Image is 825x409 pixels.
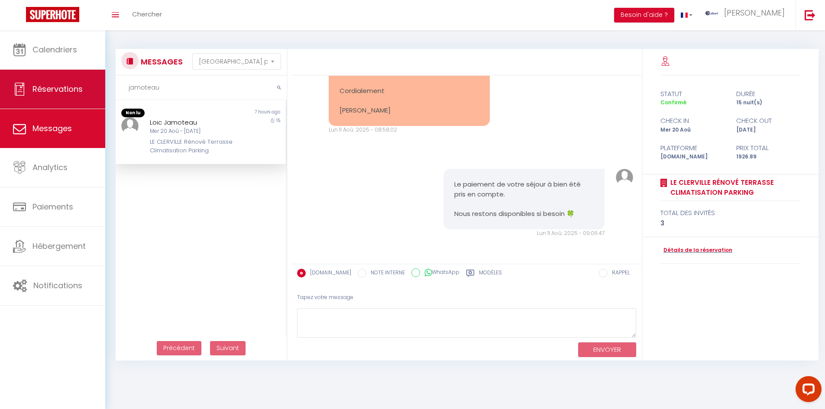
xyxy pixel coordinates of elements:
[731,89,806,99] div: durée
[150,117,238,128] div: Loic Jamoteau
[276,117,280,124] span: 15
[306,269,351,278] label: [DOMAIN_NAME]
[443,229,605,238] div: Lun 11 Aoû. 2025 - 09:06:47
[139,52,183,71] h3: MESSAGES
[217,344,239,352] span: Suivant
[660,218,801,229] div: 3
[724,7,785,18] span: [PERSON_NAME]
[608,269,630,278] label: RAPPEL
[655,89,731,99] div: statut
[121,117,139,135] img: ...
[157,341,201,356] button: Previous
[667,177,801,198] a: LE CLERVILLE Rénové Terrasse Climatisation Parking
[805,10,815,20] img: logout
[132,10,162,19] span: Chercher
[32,123,72,134] span: Messages
[614,8,674,23] button: Besoin d'aide ?
[655,116,731,126] div: check in
[731,153,806,161] div: 1926.89
[33,280,82,291] span: Notifications
[789,373,825,409] iframe: LiveChat chat widget
[163,344,195,352] span: Précédent
[116,76,287,100] input: Rechercher un mot clé
[32,84,83,94] span: Réservations
[655,153,731,161] div: [DOMAIN_NAME]
[32,201,73,212] span: Paiements
[655,126,731,134] div: Mer 20 Aoû
[329,126,490,134] div: Lun 11 Aoû. 2025 - 08:58:02
[297,287,636,308] div: Tapez votre message
[616,169,633,186] img: ...
[150,138,238,155] div: LE CLERVILLE Rénové Terrasse Climatisation Parking
[578,342,636,357] button: ENVOYER
[731,99,806,107] div: 15 nuit(s)
[420,268,459,278] label: WhatsApp
[660,99,686,106] span: Confirmé
[655,143,731,153] div: Plateforme
[150,127,238,135] div: Mer 20 Aoû - [DATE]
[366,269,405,278] label: NOTE INTERNE
[731,116,806,126] div: check out
[660,208,801,218] div: total des invités
[454,180,594,219] pre: Le paiement de votre séjour à bien été pris en compte. Nous restons disponibles si besoin 🍀
[32,162,68,173] span: Analytics
[32,44,77,55] span: Calendriers
[121,109,145,117] span: Non lu
[201,109,285,117] div: 7 hours ago
[26,7,79,22] img: Super Booking
[479,269,502,280] label: Modèles
[32,241,86,251] span: Hébergement
[705,11,718,15] img: ...
[210,341,246,356] button: Next
[731,126,806,134] div: [DATE]
[731,143,806,153] div: Prix total
[660,246,732,254] a: Détails de la réservation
